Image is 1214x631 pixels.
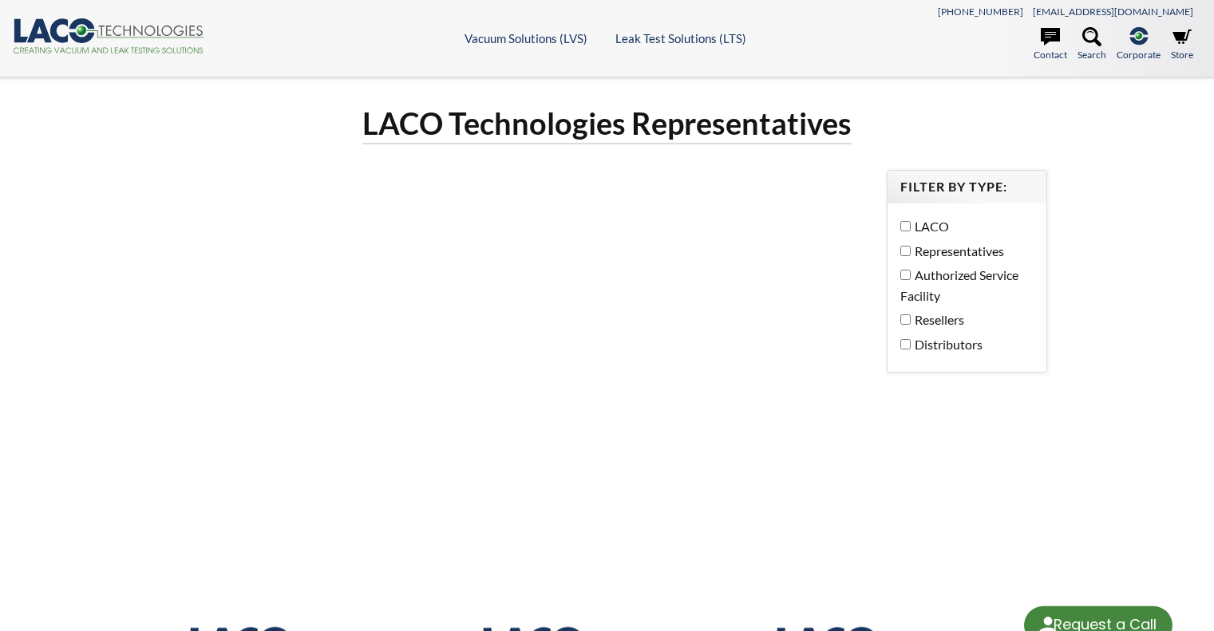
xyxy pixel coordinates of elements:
label: Authorized Service Facility [900,265,1026,306]
a: Search [1078,27,1106,62]
label: Representatives [900,241,1026,262]
input: Resellers [900,314,911,325]
span: Corporate [1117,47,1161,62]
a: [EMAIL_ADDRESS][DOMAIN_NAME] [1033,6,1193,18]
input: Representatives [900,246,911,256]
label: Resellers [900,310,1026,330]
a: Store [1171,27,1193,62]
h4: Filter by Type: [900,179,1034,195]
input: Distributors [900,339,911,349]
label: Distributors [900,334,1026,355]
input: LACO [900,221,911,231]
h1: LACO Technologies Representatives [362,104,852,144]
a: Leak Test Solutions (LTS) [615,31,746,45]
a: [PHONE_NUMBER] [938,6,1023,18]
label: LACO [900,216,1026,237]
a: Contact [1034,27,1067,62]
input: Authorized Service Facility [900,270,911,280]
a: Vacuum Solutions (LVS) [465,31,587,45]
